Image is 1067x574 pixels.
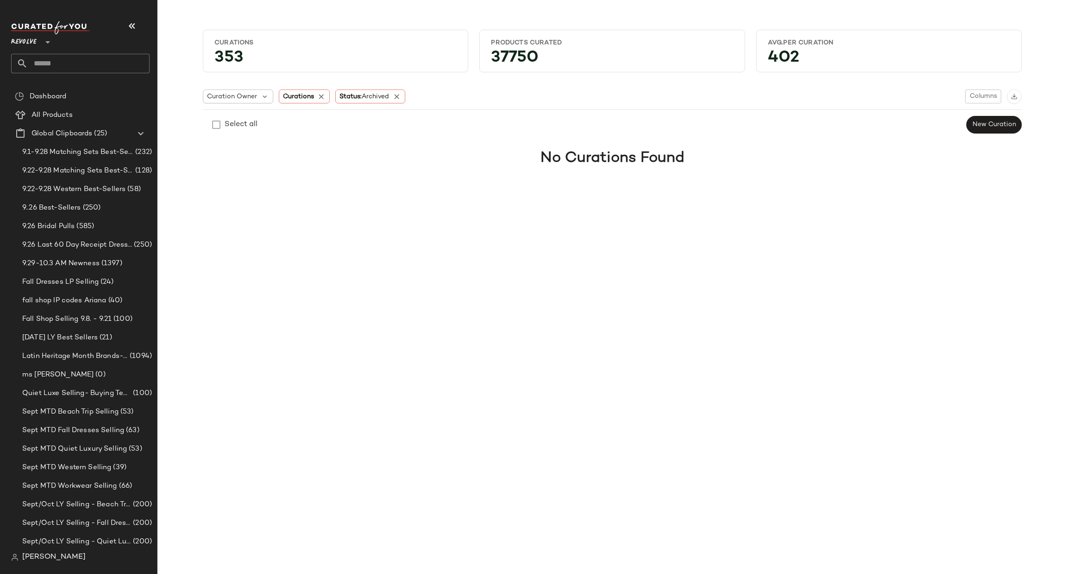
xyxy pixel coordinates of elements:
[112,314,132,325] span: (100)
[22,481,117,491] span: Sept MTD Workwear Selling
[133,166,152,176] span: (128)
[22,221,75,232] span: 9.26 Bridal Pulls
[22,388,131,399] span: Quiet Luxe Selling- Buying Team
[11,32,37,48] span: Revolve
[22,240,132,250] span: 9.26 Last 60 Day Receipt Dresses Selling
[100,258,122,269] span: (1397)
[22,277,99,287] span: Fall Dresses LP Selling
[75,221,94,232] span: (585)
[207,51,464,68] div: 353
[131,518,152,529] span: (200)
[483,51,741,68] div: 37750
[22,462,111,473] span: Sept MTD Western Selling
[965,89,1001,103] button: Columns
[22,314,112,325] span: Fall Shop Selling 9.8. - 9.21
[126,184,141,195] span: (58)
[133,147,152,158] span: (232)
[972,121,1016,128] span: New Curation
[81,203,101,213] span: (250)
[22,444,127,454] span: Sept MTD Quiet Luxury Selling
[22,425,124,436] span: Sept MTD Fall Dresses Selling
[11,554,19,561] img: svg%3e
[107,295,123,306] span: (40)
[540,147,684,169] h1: No Curations Found
[131,536,152,547] span: (200)
[92,128,107,139] span: (25)
[760,51,1017,68] div: 402
[131,388,152,399] span: (100)
[283,92,314,102] span: Curations
[22,184,126,195] span: 9.22-9.28 Western Best-Sellers
[768,38,1010,47] div: Avg.per Curation
[124,425,139,436] span: (63)
[22,407,119,417] span: Sept MTD Beach Trip Selling
[11,21,90,34] img: cfy_white_logo.C9jOOHJF.svg
[111,462,126,473] span: (39)
[117,481,132,491] span: (66)
[98,332,112,343] span: (21)
[22,332,98,343] span: [DATE] LY Best Sellers
[22,499,131,510] span: Sept/Oct LY Selling - Beach Trip
[362,93,389,100] span: Archived
[22,536,131,547] span: Sept/Oct LY Selling - Quiet Luxe
[207,92,257,102] span: Curation Owner
[22,203,81,213] span: 9..26 Best-Sellers
[22,518,131,529] span: Sept/Oct LY Selling - Fall Dresses
[969,93,997,100] span: Columns
[127,444,142,454] span: (53)
[94,370,105,380] span: (0)
[22,147,133,158] span: 9.1-9.28 Matching Sets Best-Sellers
[31,128,92,139] span: Global Clipboards
[491,38,733,47] div: Products Curated
[30,91,66,102] span: Dashboard
[99,277,113,287] span: (24)
[339,92,389,102] span: Status:
[119,407,134,417] span: (53)
[15,92,24,101] img: svg%3e
[131,499,152,510] span: (200)
[22,295,107,306] span: fall shop lP codes Ariana
[214,38,457,47] div: Curations
[31,110,73,121] span: All Products
[128,351,152,362] span: (1094)
[22,166,133,176] span: 9.22-9.28 Matching Sets Best-Sellers
[22,552,86,563] span: [PERSON_NAME]
[967,116,1022,134] button: New Curation
[22,351,128,362] span: Latin Heritage Month Brands- DO NOT DELETE
[22,258,100,269] span: 9.29-10.3 AM Newness
[225,119,257,130] div: Select all
[22,370,94,380] span: ms [PERSON_NAME]
[132,240,152,250] span: (250)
